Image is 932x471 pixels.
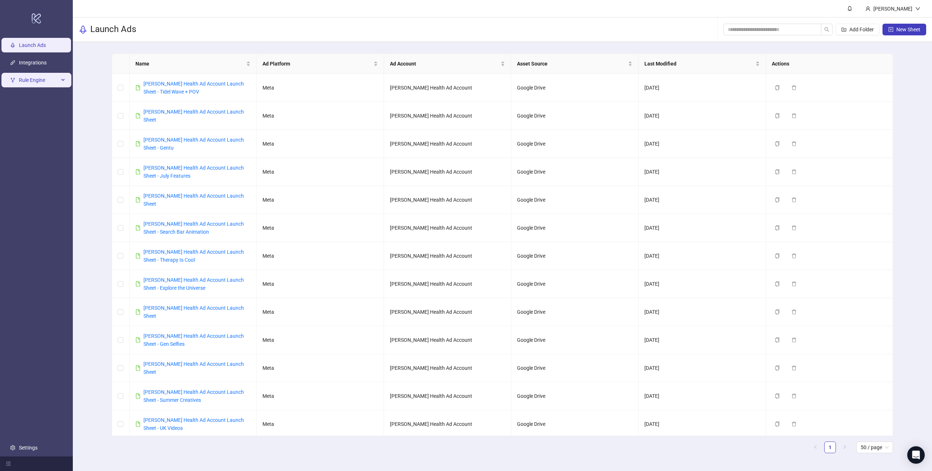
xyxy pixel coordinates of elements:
[79,25,87,34] span: rocket
[836,24,880,35] button: Add Folder
[791,421,797,427] span: delete
[839,442,850,453] li: Next Page
[143,109,244,123] a: [PERSON_NAME] Health Ad Account Launch Sheet
[639,186,766,214] td: [DATE]
[511,326,639,354] td: Google Drive
[841,27,846,32] span: folder-add
[882,24,926,35] button: New Sheet
[791,253,797,258] span: delete
[511,242,639,270] td: Google Drive
[390,60,499,68] span: Ad Account
[257,54,384,74] th: Ad Platform
[135,60,245,68] span: Name
[257,130,384,158] td: Meta
[257,410,384,438] td: Meta
[384,354,512,382] td: [PERSON_NAME] Health Ad Account
[135,197,141,202] span: file
[639,74,766,102] td: [DATE]
[775,393,780,399] span: copy
[639,326,766,354] td: [DATE]
[849,27,874,32] span: Add Folder
[907,446,925,464] div: Open Intercom Messenger
[384,298,512,326] td: [PERSON_NAME] Health Ad Account
[135,365,141,371] span: file
[90,24,136,35] h3: Launch Ads
[639,270,766,298] td: [DATE]
[775,309,780,314] span: copy
[870,5,915,13] div: [PERSON_NAME]
[511,130,639,158] td: Google Drive
[839,442,850,453] button: right
[775,141,780,146] span: copy
[865,6,870,11] span: user
[143,361,244,375] a: [PERSON_NAME] Health Ad Account Launch Sheet
[639,102,766,130] td: [DATE]
[384,214,512,242] td: [PERSON_NAME] Health Ad Account
[810,442,821,453] li: Previous Page
[384,382,512,410] td: [PERSON_NAME] Health Ad Account
[791,365,797,371] span: delete
[135,309,141,314] span: file
[775,421,780,427] span: copy
[791,197,797,202] span: delete
[791,393,797,399] span: delete
[775,169,780,174] span: copy
[639,54,766,74] th: Last Modified
[143,333,244,347] a: [PERSON_NAME] Health Ad Account Launch Sheet - Gen Selfies
[791,309,797,314] span: delete
[639,382,766,410] td: [DATE]
[257,270,384,298] td: Meta
[257,326,384,354] td: Meta
[19,60,47,66] a: Integrations
[856,442,893,453] div: Page Size
[639,130,766,158] td: [DATE]
[813,445,818,449] span: left
[511,298,639,326] td: Google Drive
[861,442,889,453] span: 50 / page
[143,137,244,151] a: [PERSON_NAME] Health Ad Account Launch Sheet - Gentu
[511,214,639,242] td: Google Drive
[775,85,780,90] span: copy
[143,277,244,291] a: [PERSON_NAME] Health Ad Account Launch Sheet - Explore the Universe
[257,242,384,270] td: Meta
[842,445,847,449] span: right
[511,186,639,214] td: Google Drive
[639,298,766,326] td: [DATE]
[6,461,11,466] span: menu-fold
[19,73,59,87] span: Rule Engine
[135,169,141,174] span: file
[257,74,384,102] td: Meta
[130,54,257,74] th: Name
[775,365,780,371] span: copy
[824,27,829,32] span: search
[19,445,37,451] a: Settings
[384,74,512,102] td: [PERSON_NAME] Health Ad Account
[511,270,639,298] td: Google Drive
[135,393,141,399] span: file
[791,85,797,90] span: delete
[384,130,512,158] td: [PERSON_NAME] Health Ad Account
[135,85,141,90] span: file
[384,54,512,74] th: Ad Account
[824,442,836,453] li: 1
[10,78,15,83] span: fork
[257,158,384,186] td: Meta
[143,389,244,403] a: [PERSON_NAME] Health Ad Account Launch Sheet - Summer Creatives
[775,225,780,230] span: copy
[143,417,244,431] a: [PERSON_NAME] Health Ad Account Launch Sheet - UK Videos
[257,382,384,410] td: Meta
[810,442,821,453] button: left
[262,60,372,68] span: Ad Platform
[511,354,639,382] td: Google Drive
[775,253,780,258] span: copy
[639,158,766,186] td: [DATE]
[19,42,46,48] a: Launch Ads
[775,113,780,118] span: copy
[791,225,797,230] span: delete
[257,354,384,382] td: Meta
[143,165,244,179] a: [PERSON_NAME] Health Ad Account Launch Sheet - July Features
[135,281,141,286] span: file
[791,337,797,343] span: delete
[135,113,141,118] span: file
[257,186,384,214] td: Meta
